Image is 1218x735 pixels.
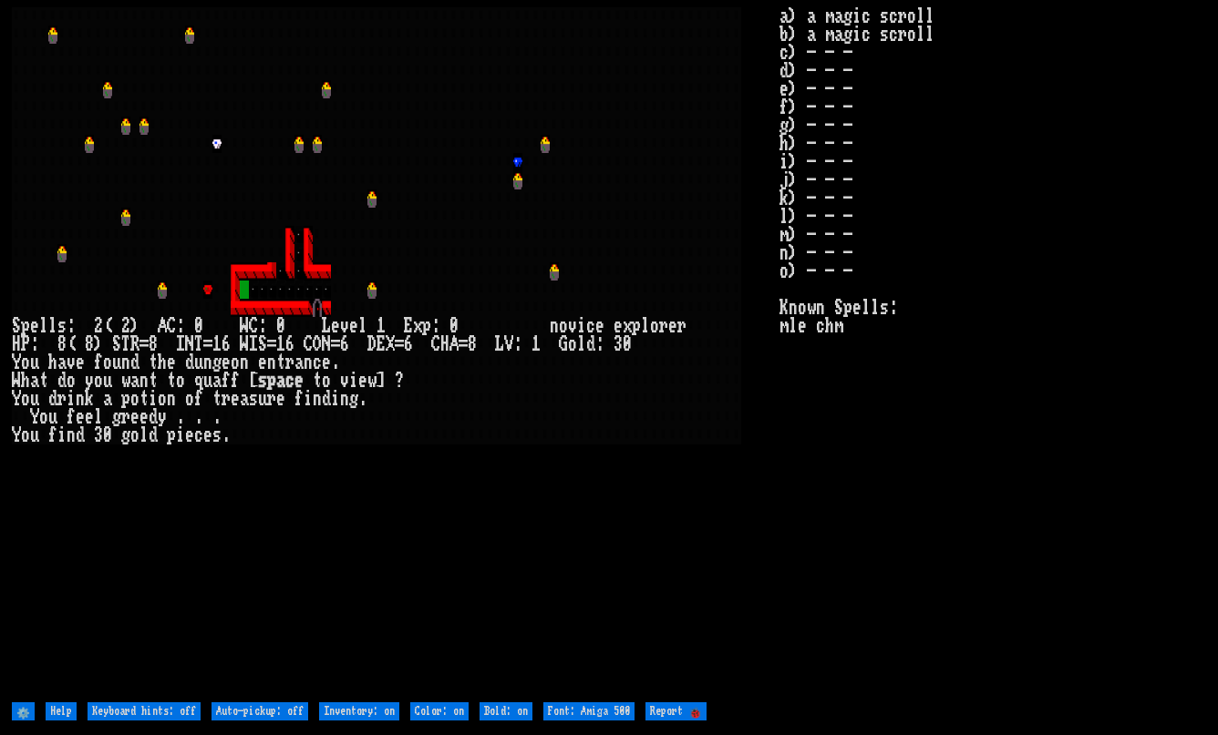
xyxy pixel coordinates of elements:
[331,317,340,335] div: e
[404,335,413,353] div: 6
[194,372,203,390] div: q
[267,372,276,390] div: p
[48,317,57,335] div: l
[130,372,139,390] div: a
[240,353,249,372] div: n
[404,317,413,335] div: E
[377,335,386,353] div: E
[30,390,39,408] div: u
[67,390,76,408] div: i
[48,353,57,372] div: h
[21,335,30,353] div: P
[568,317,577,335] div: v
[586,335,595,353] div: d
[67,372,76,390] div: o
[48,426,57,444] div: f
[322,353,331,372] div: e
[167,390,176,408] div: n
[267,390,276,408] div: r
[240,335,249,353] div: W
[48,408,57,426] div: u
[349,390,358,408] div: g
[167,426,176,444] div: p
[677,317,686,335] div: r
[276,390,285,408] div: e
[422,317,431,335] div: p
[650,317,659,335] div: o
[349,372,358,390] div: i
[85,372,94,390] div: y
[449,335,459,353] div: A
[386,335,395,353] div: X
[21,426,30,444] div: o
[12,335,21,353] div: H
[12,426,21,444] div: Y
[94,353,103,372] div: f
[559,317,568,335] div: o
[614,317,623,335] div: e
[668,317,677,335] div: e
[258,390,267,408] div: u
[176,335,185,353] div: I
[67,317,76,335] div: :
[139,335,149,353] div: =
[57,372,67,390] div: d
[176,372,185,390] div: o
[304,390,313,408] div: i
[130,335,139,353] div: R
[76,390,85,408] div: n
[645,702,707,720] input: Report 🐞
[94,426,103,444] div: 3
[139,408,149,426] div: e
[313,390,322,408] div: n
[468,335,477,353] div: 8
[212,372,222,390] div: a
[149,390,158,408] div: i
[194,390,203,408] div: f
[568,335,577,353] div: o
[258,353,267,372] div: e
[340,372,349,390] div: v
[121,317,130,335] div: 2
[139,372,149,390] div: n
[203,335,212,353] div: =
[377,317,386,335] div: 1
[130,317,139,335] div: )
[130,426,139,444] div: o
[57,390,67,408] div: r
[39,317,48,335] div: l
[294,353,304,372] div: a
[21,353,30,372] div: o
[331,335,340,353] div: =
[139,426,149,444] div: l
[276,335,285,353] div: 1
[67,353,76,372] div: v
[595,335,604,353] div: :
[641,317,650,335] div: l
[149,335,158,353] div: 8
[431,335,440,353] div: C
[46,702,77,720] input: Help
[158,408,167,426] div: y
[340,390,349,408] div: n
[331,353,340,372] div: .
[231,372,240,390] div: f
[532,335,541,353] div: 1
[249,335,258,353] div: I
[67,335,76,353] div: (
[112,408,121,426] div: g
[130,390,139,408] div: o
[88,702,201,720] input: Keyboard hints: off
[112,335,121,353] div: S
[249,390,258,408] div: s
[358,372,367,390] div: e
[67,426,76,444] div: n
[313,335,322,353] div: O
[440,335,449,353] div: H
[410,702,469,720] input: Color: on
[377,372,386,390] div: ]
[614,335,623,353] div: 3
[21,390,30,408] div: o
[85,390,94,408] div: k
[504,335,513,353] div: V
